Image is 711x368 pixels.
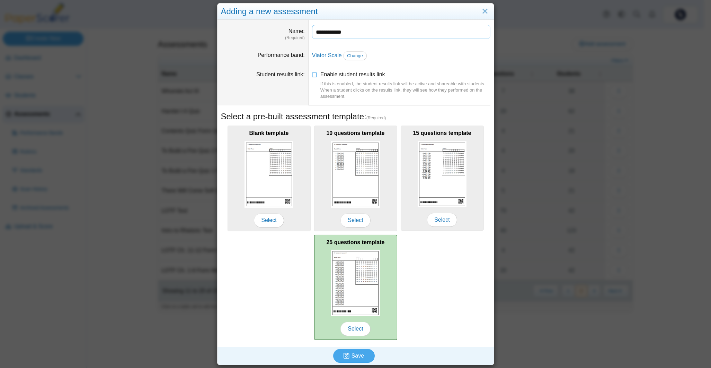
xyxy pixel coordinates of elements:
span: Enable student results link [320,71,490,100]
span: Save [352,353,364,359]
img: scan_sheet_blank.png [245,141,294,208]
span: Select [340,322,370,336]
span: Select [340,213,370,227]
span: Select [254,213,284,227]
a: Change [343,51,367,60]
label: Student results link [256,71,305,77]
b: Blank template [249,130,289,136]
img: scan_sheet_25_questions.png [331,250,380,316]
b: 15 questions template [413,130,471,136]
span: Select [427,213,457,227]
button: Save [333,349,375,363]
img: scan_sheet_10_questions.png [331,141,380,208]
span: Change [347,53,363,58]
b: 25 questions template [326,239,384,245]
a: Viator Scale [312,52,342,58]
span: (Required) [366,115,386,121]
label: Name [288,28,305,34]
a: Close [480,6,490,17]
div: Adding a new assessment [217,3,494,20]
h5: Select a pre-built assessment template: [221,111,490,122]
b: 10 questions template [326,130,384,136]
dfn: (Required) [221,35,305,41]
div: If this is enabled, the student results link will be active and shareable with students. When a s... [320,81,490,100]
label: Performance band [258,52,305,58]
img: scan_sheet_15_questions.png [418,141,467,207]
